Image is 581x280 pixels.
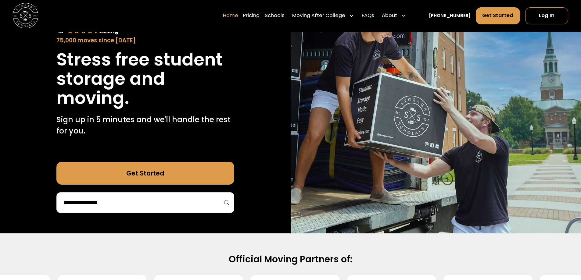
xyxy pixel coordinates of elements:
a: Schools [265,7,285,25]
h1: Stress free student storage and moving. [56,50,234,108]
div: About [382,12,397,20]
a: Get Started [56,162,234,185]
a: FAQs [362,7,374,25]
p: Sign up in 5 minutes and we'll handle the rest for you. [56,114,234,137]
a: Home [223,7,238,25]
a: Get Started [476,7,520,24]
a: Pricing [243,7,260,25]
div: Moving After College [292,12,345,20]
a: [PHONE_NUMBER] [429,12,471,19]
div: Moving After College [290,7,357,25]
div: About [379,7,409,25]
h2: Official Moving Partners of: [88,253,494,265]
div: 75,000 moves since [DATE] [56,36,234,45]
a: Log In [525,7,568,24]
img: Storage Scholars main logo [13,3,38,28]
